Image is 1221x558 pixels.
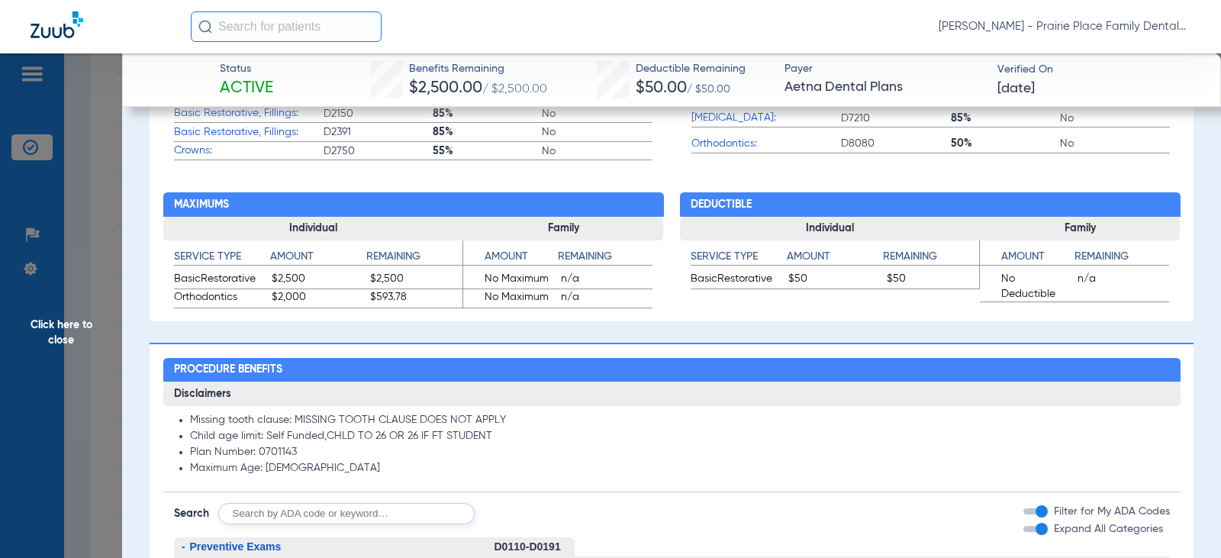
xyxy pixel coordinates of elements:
[409,61,547,77] span: Benefits Remaining
[1078,271,1170,302] span: n/a
[558,249,652,266] h4: Remaining
[190,462,1170,476] li: Maximum Age: [DEMOGRAPHIC_DATA]
[182,540,185,553] span: -
[220,78,273,99] span: Active
[433,144,542,159] span: 55%
[939,19,1190,34] span: [PERSON_NAME] - Prairie Place Family Dental
[463,289,556,308] span: No Maximum
[691,249,787,271] app-breakdown-title: Service Type
[270,249,366,266] h4: Amount
[163,382,1181,406] h3: Disclaimers
[272,271,365,289] span: $2,500
[788,271,881,289] span: $50
[542,144,651,159] span: No
[324,144,433,159] span: D2750
[370,289,463,308] span: $593.78
[163,192,664,217] h2: Maximums
[841,136,950,151] span: D8080
[324,124,433,140] span: D2391
[1060,136,1169,151] span: No
[1051,504,1170,520] label: Filter for My ADA Codes
[691,110,841,126] span: [MEDICAL_DATA]:
[218,503,475,524] input: Search by ADA code or keyword…
[433,124,542,140] span: 85%
[409,80,482,96] span: $2,500.00
[174,143,324,159] span: Crowns:
[680,217,981,241] h3: Individual
[370,271,463,289] span: $2,500
[680,192,1181,217] h2: Deductible
[997,79,1035,98] span: [DATE]
[463,249,558,271] app-breakdown-title: Amount
[561,289,653,308] span: n/a
[542,106,651,121] span: No
[190,414,1170,427] li: Missing tooth clause: MISSING TOOTH CLAUSE DOES NOT APPLY
[787,249,883,271] app-breakdown-title: Amount
[272,289,365,308] span: $2,000
[190,540,282,553] span: Preventive Exams
[1074,249,1169,266] h4: Remaining
[163,217,464,241] h3: Individual
[1074,249,1169,271] app-breakdown-title: Remaining
[980,271,1072,302] span: No Deductible
[997,62,1197,78] span: Verified On
[636,61,746,77] span: Deductible Remaining
[980,249,1074,266] h4: Amount
[463,249,558,266] h4: Amount
[980,217,1180,241] h3: Family
[561,271,653,289] span: n/a
[841,111,950,126] span: D7210
[174,506,209,521] span: Search
[463,271,556,289] span: No Maximum
[198,20,212,34] img: Search Icon
[31,11,83,38] img: Zuub Logo
[636,80,687,96] span: $50.00
[463,217,663,241] h3: Family
[366,249,462,266] h4: Remaining
[542,124,651,140] span: No
[787,249,883,266] h4: Amount
[687,84,730,95] span: / $50.00
[784,78,984,97] span: Aetna Dental Plans
[174,249,270,266] h4: Service Type
[980,249,1074,271] app-breakdown-title: Amount
[190,430,1170,443] li: Child age limit: Self Funded,CHLD TO 26 OR 26 IF FT STUDENT
[1054,524,1163,534] span: Expand All Categories
[220,61,273,77] span: Status
[691,136,841,152] span: Orthodontics:
[887,271,980,289] span: $50
[883,249,979,266] h4: Remaining
[324,106,433,121] span: D2150
[163,358,1181,382] h2: Procedure Benefits
[883,249,979,271] app-breakdown-title: Remaining
[691,271,784,289] span: BasicRestorative
[1060,111,1169,126] span: No
[558,249,652,271] app-breakdown-title: Remaining
[174,249,270,271] app-breakdown-title: Service Type
[951,136,1060,151] span: 50%
[482,83,547,95] span: / $2,500.00
[495,537,575,556] div: D0110-D0191
[951,111,1060,126] span: 85%
[191,11,382,42] input: Search for patients
[174,271,267,289] span: BasicRestorative
[174,105,324,121] span: Basic Restorative, Fillings:
[190,446,1170,460] li: Plan Number: 0701143
[433,106,542,121] span: 85%
[784,61,984,77] span: Payer
[366,249,462,271] app-breakdown-title: Remaining
[174,124,324,140] span: Basic Restorative, Fillings:
[691,249,787,266] h4: Service Type
[270,249,366,271] app-breakdown-title: Amount
[174,289,267,308] span: Orthodontics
